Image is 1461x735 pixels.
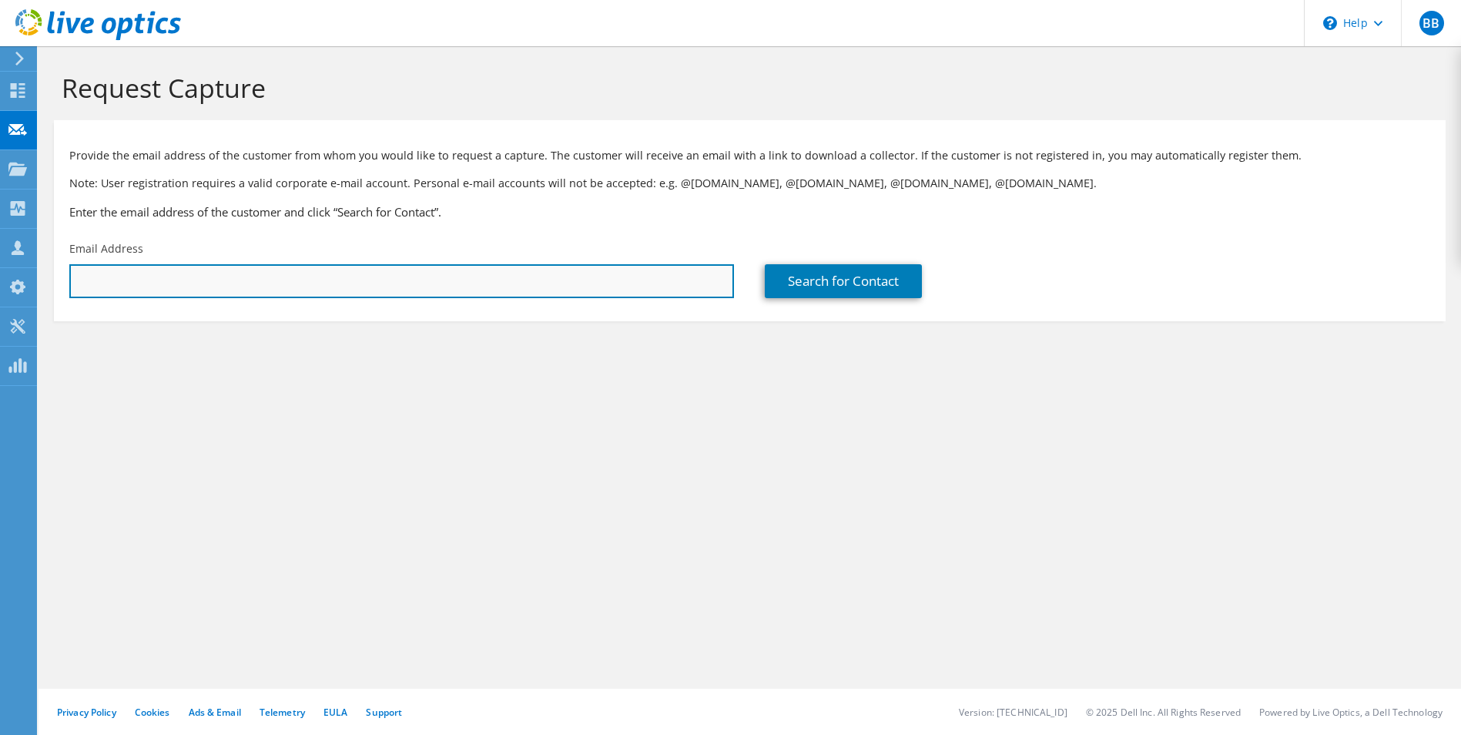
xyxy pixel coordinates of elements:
[1419,11,1444,35] span: BB
[1086,706,1241,719] li: © 2025 Dell Inc. All Rights Reserved
[323,706,347,719] a: EULA
[69,241,143,257] label: Email Address
[1323,16,1337,30] svg: \n
[62,72,1430,104] h1: Request Capture
[69,147,1430,164] p: Provide the email address of the customer from whom you would like to request a capture. The cust...
[765,264,922,298] a: Search for Contact
[69,175,1430,192] p: Note: User registration requires a valid corporate e-mail account. Personal e-mail accounts will ...
[1259,706,1443,719] li: Powered by Live Optics, a Dell Technology
[366,706,402,719] a: Support
[260,706,305,719] a: Telemetry
[189,706,241,719] a: Ads & Email
[57,706,116,719] a: Privacy Policy
[69,203,1430,220] h3: Enter the email address of the customer and click “Search for Contact”.
[959,706,1067,719] li: Version: [TECHNICAL_ID]
[135,706,170,719] a: Cookies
